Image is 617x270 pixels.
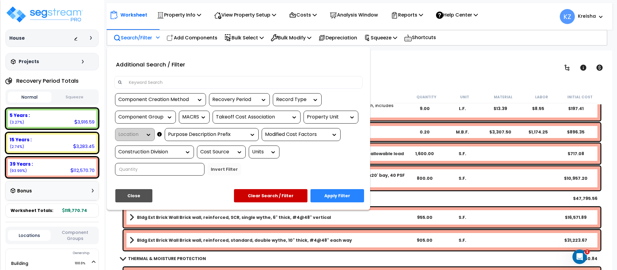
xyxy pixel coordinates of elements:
small: 3.270072473460546% [10,120,24,125]
button: Locations [8,230,51,241]
h3: Bonus [17,189,32,194]
div: Recovery Period [212,96,257,103]
button: Squeeze [53,92,97,103]
input: Keyword Search [125,78,359,87]
div: 3,283.45 [73,143,95,149]
button: Invert Filter [207,163,241,176]
b: 5 Years : [10,112,30,118]
button: Apply Filter [310,189,364,202]
div: Component Group [118,114,164,121]
div: 3,916.59 [74,119,95,125]
div: Purpose Description Prefix [168,131,246,138]
div: Cost Source [200,149,233,155]
span: Worksheet Totals: [11,207,53,213]
div: Property Unit [307,114,346,121]
b: Invert Filter [211,166,238,172]
h3: Projects [19,59,39,65]
a: Building 100.0% [11,260,28,266]
b: 39 Years : [10,161,33,167]
button: Normal [8,92,51,103]
small: 2.741445865659676% [10,144,24,149]
span: 100.0% [75,260,91,267]
div: Record Type [276,96,309,103]
div: Ownership [18,250,98,257]
div: Modified Cost Factors [265,131,328,138]
div: Construction Division [118,149,182,155]
div: MACRS [182,114,197,121]
button: Close [115,189,152,202]
div: 112,570.70 [70,167,95,173]
h4: Recovery Period Totals [16,78,79,84]
div: Additional Search / Filter [110,59,191,70]
img: logo_pro_r.png [5,5,84,23]
button: Clear Search / Filter [234,189,307,202]
b: 15 Years : [10,137,32,143]
b: 119,770.74 [62,207,87,213]
div: Takeoff Cost Association [216,114,288,121]
div: Component Creation Method [118,96,194,103]
iframe: Intercom live chat [572,250,587,264]
div: Units [252,149,267,155]
h3: House [9,35,25,41]
span: 1 [585,250,590,254]
small: 93.98848166087977% [10,168,27,173]
button: Component Groups [54,229,96,242]
input: Quantity [115,163,204,176]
